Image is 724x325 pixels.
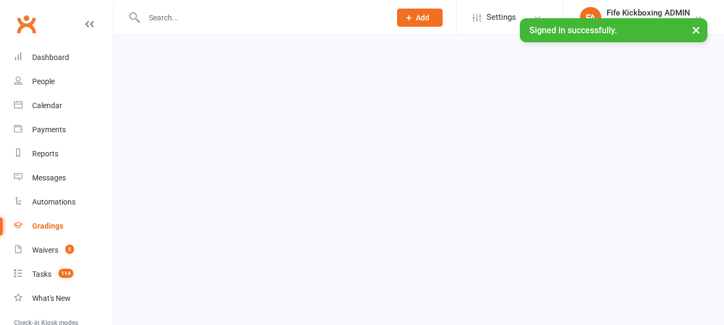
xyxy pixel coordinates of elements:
[14,262,113,286] a: Tasks 114
[58,269,73,278] span: 114
[13,11,40,37] a: Clubworx
[14,118,113,142] a: Payments
[416,13,429,22] span: Add
[32,125,66,134] div: Payments
[141,10,383,25] input: Search...
[580,7,601,28] div: FA
[14,238,113,262] a: Waivers 5
[607,8,690,18] div: Fife Kickboxing ADMIN
[14,214,113,238] a: Gradings
[14,166,113,190] a: Messages
[32,101,62,110] div: Calendar
[14,142,113,166] a: Reports
[32,246,58,254] div: Waivers
[32,173,66,182] div: Messages
[686,18,706,41] button: ×
[14,190,113,214] a: Automations
[529,25,617,35] span: Signed in successfully.
[32,222,63,230] div: Gradings
[14,94,113,118] a: Calendar
[32,77,55,86] div: People
[487,5,516,29] span: Settings
[607,18,690,27] div: Fife Kickboxing
[32,149,58,158] div: Reports
[32,53,69,62] div: Dashboard
[397,9,443,27] button: Add
[65,245,74,254] span: 5
[32,198,76,206] div: Automations
[14,286,113,311] a: What's New
[14,46,113,70] a: Dashboard
[32,294,71,303] div: What's New
[14,70,113,94] a: People
[32,270,51,278] div: Tasks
